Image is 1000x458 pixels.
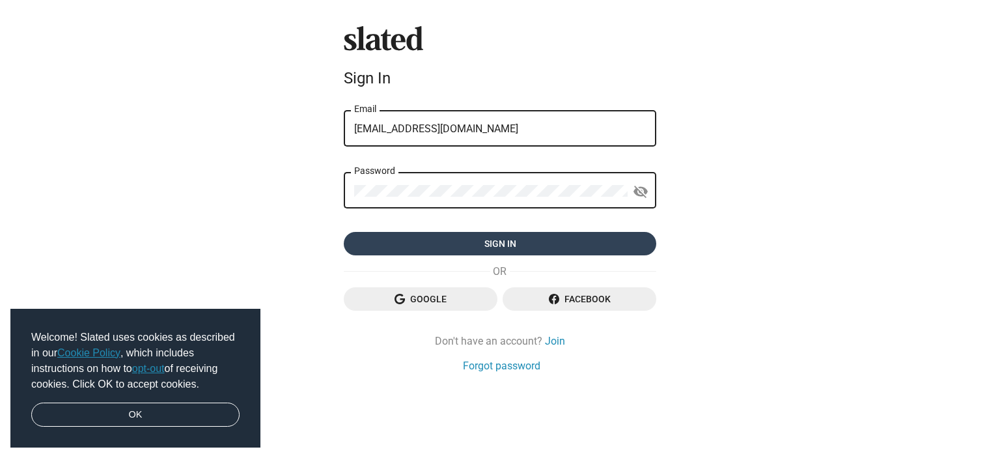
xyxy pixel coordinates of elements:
a: dismiss cookie message [31,403,240,427]
button: Facebook [503,287,656,311]
mat-icon: visibility_off [633,182,648,202]
sl-branding: Sign In [344,26,656,93]
span: Facebook [513,287,646,311]
a: opt-out [132,363,165,374]
a: Cookie Policy [57,347,120,358]
a: Forgot password [463,359,540,373]
button: Show password [628,179,654,205]
a: Join [545,334,565,348]
span: Sign in [354,232,646,255]
span: Welcome! Slated uses cookies as described in our , which includes instructions on how to of recei... [31,330,240,392]
span: Google [354,287,487,311]
div: cookieconsent [10,309,260,448]
button: Google [344,287,497,311]
button: Sign in [344,232,656,255]
div: Don't have an account? [344,334,656,348]
div: Sign In [344,69,656,87]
